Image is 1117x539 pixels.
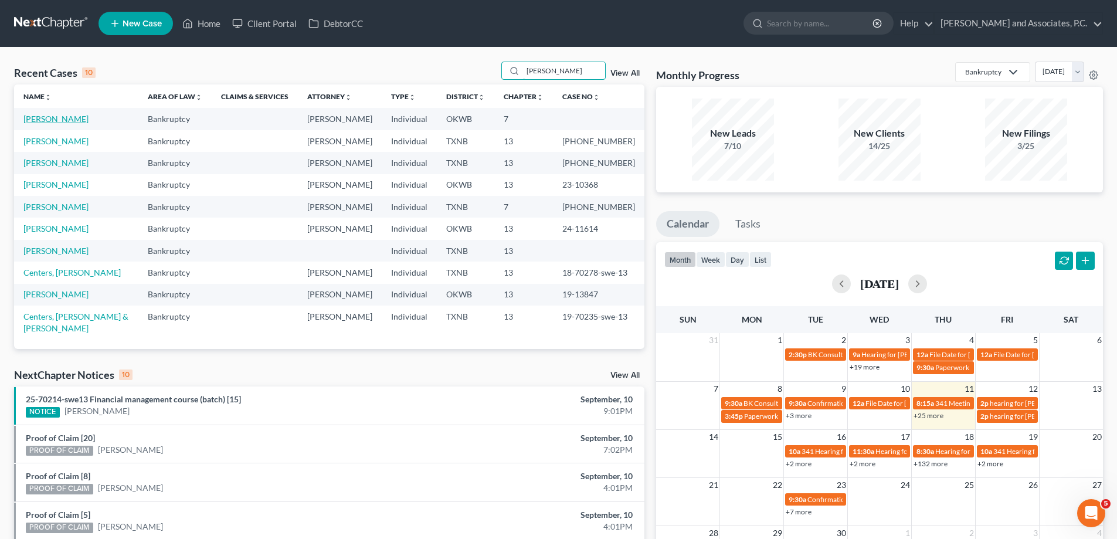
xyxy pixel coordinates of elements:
[553,262,644,283] td: 18-70278-swe-13
[382,262,437,283] td: Individual
[123,19,162,28] span: New Case
[345,94,352,101] i: unfold_more
[904,333,911,347] span: 3
[840,333,847,347] span: 2
[1027,430,1039,444] span: 19
[14,66,96,80] div: Recent Cases
[1096,333,1103,347] span: 6
[23,179,89,189] a: [PERSON_NAME]
[786,411,812,420] a: +3 more
[82,67,96,78] div: 10
[446,92,485,101] a: Districtunfold_more
[840,382,847,396] span: 9
[776,382,783,396] span: 8
[26,394,241,404] a: 25-70214-swe13 Financial management course (batch) [15]
[26,523,93,533] div: PROOF OF CLAIM
[438,432,633,444] div: September, 10
[23,223,89,233] a: [PERSON_NAME]
[562,92,600,101] a: Case Nounfold_more
[725,412,743,421] span: 3:45p
[494,174,553,196] td: 13
[382,218,437,239] td: Individual
[838,127,921,140] div: New Clients
[725,399,742,408] span: 9:30a
[494,218,553,239] td: 13
[553,174,644,196] td: 23-10368
[494,262,553,283] td: 13
[870,314,889,324] span: Wed
[119,369,133,380] div: 10
[1077,499,1105,527] iframe: Intercom live chat
[610,69,640,77] a: View All
[138,262,212,283] td: Bankruptcy
[26,510,90,520] a: Proof of Claim [5]
[935,314,952,324] span: Thu
[980,447,992,456] span: 10a
[438,509,633,521] div: September, 10
[537,94,544,101] i: unfold_more
[438,521,633,533] div: 4:01PM
[382,130,437,152] td: Individual
[23,267,121,277] a: Centers, [PERSON_NAME]
[504,92,544,101] a: Chapterunfold_more
[553,218,644,239] td: 24-11614
[916,447,934,456] span: 8:30a
[776,333,783,347] span: 1
[23,158,89,168] a: [PERSON_NAME]
[993,350,1087,359] span: File Date for [PERSON_NAME]
[929,350,1085,359] span: File Date for [PERSON_NAME] & [PERSON_NAME]
[138,196,212,218] td: Bankruptcy
[298,130,382,152] td: [PERSON_NAME]
[98,482,163,494] a: [PERSON_NAME]
[45,94,52,101] i: unfold_more
[26,471,90,481] a: Proof of Claim [8]
[553,152,644,174] td: [PHONE_NUMBER]
[212,84,298,108] th: Claims & Services
[494,306,553,339] td: 13
[437,108,494,130] td: OKWB
[553,284,644,306] td: 19-13847
[692,140,774,152] div: 7/10
[708,430,719,444] span: 14
[437,130,494,152] td: TXNB
[138,218,212,239] td: Bankruptcy
[494,284,553,306] td: 13
[875,447,967,456] span: Hearing for [PERSON_NAME]
[438,394,633,405] div: September, 10
[789,350,807,359] span: 2:30p
[935,13,1102,34] a: [PERSON_NAME] and Associates, P.C.
[899,430,911,444] span: 17
[438,470,633,482] div: September, 10
[23,114,89,124] a: [PERSON_NAME]
[298,152,382,174] td: [PERSON_NAME]
[836,430,847,444] span: 16
[914,411,943,420] a: +25 more
[743,399,845,408] span: BK Consult for [PERSON_NAME]
[593,94,600,101] i: unfold_more
[382,240,437,262] td: Individual
[494,108,553,130] td: 7
[980,350,992,359] span: 12a
[382,196,437,218] td: Individual
[303,13,369,34] a: DebtorCC
[767,12,874,34] input: Search by name...
[807,399,1003,408] span: Confirmation hearing for [PERSON_NAME] & [PERSON_NAME]
[438,482,633,494] div: 4:01PM
[64,405,130,417] a: [PERSON_NAME]
[138,284,212,306] td: Bankruptcy
[23,136,89,146] a: [PERSON_NAME]
[853,399,864,408] span: 12a
[437,174,494,196] td: OKWB
[298,262,382,283] td: [PERSON_NAME]
[708,333,719,347] span: 31
[980,399,989,408] span: 2p
[553,196,644,218] td: [PHONE_NUMBER]
[382,284,437,306] td: Individual
[656,68,739,82] h3: Monthly Progress
[382,174,437,196] td: Individual
[968,333,975,347] span: 4
[1032,333,1039,347] span: 5
[916,350,928,359] span: 12a
[494,152,553,174] td: 13
[438,444,633,456] div: 7:02PM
